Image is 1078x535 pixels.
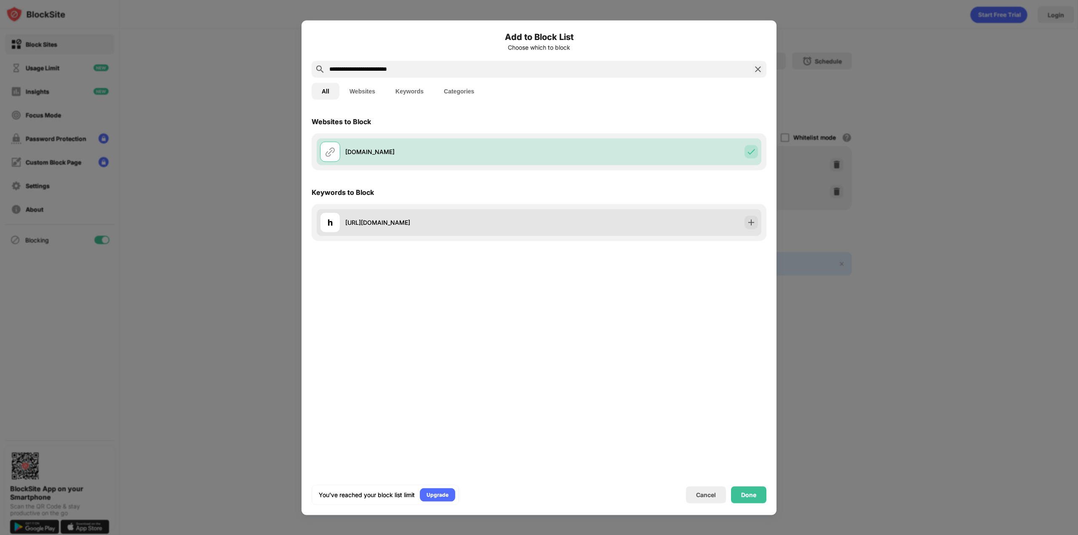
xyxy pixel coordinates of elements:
div: Keywords to Block [312,188,374,196]
button: Categories [434,83,484,99]
h6: Add to Block List [312,30,766,43]
button: Websites [339,83,385,99]
div: Done [741,491,756,498]
div: Upgrade [427,490,448,499]
button: Keywords [385,83,434,99]
div: Choose which to block [312,44,766,51]
div: [URL][DOMAIN_NAME] [345,218,539,227]
img: url.svg [325,146,335,157]
div: You’ve reached your block list limit [319,490,415,499]
div: [DOMAIN_NAME] [345,147,539,156]
button: All [312,83,339,99]
div: Websites to Block [312,117,371,125]
div: Cancel [696,491,716,498]
img: search-close [753,64,763,74]
img: search.svg [315,64,325,74]
div: h [328,216,333,229]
